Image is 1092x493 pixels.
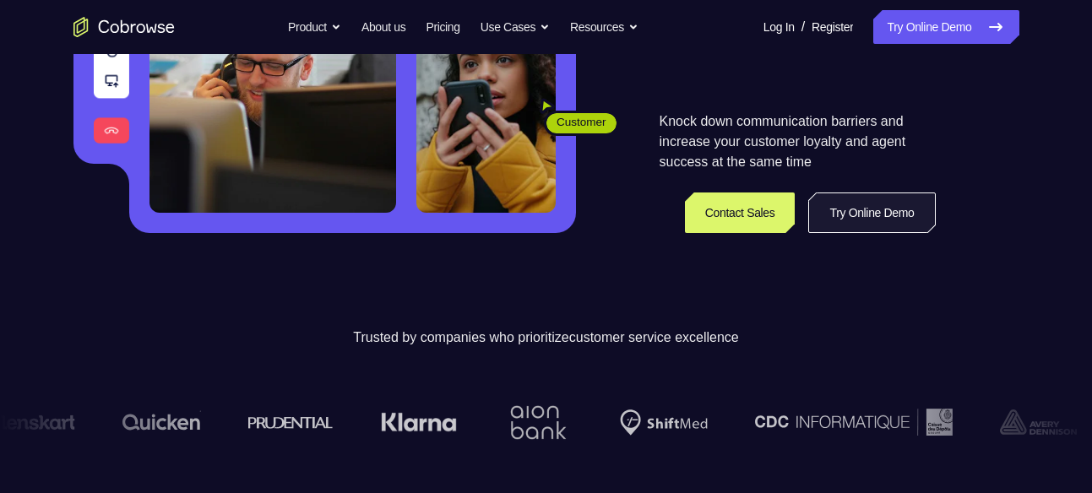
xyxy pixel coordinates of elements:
a: Pricing [426,10,459,44]
img: Aion Bank [504,388,573,457]
p: Knock down communication barriers and increase your customer loyalty and agent success at the sam... [660,111,936,172]
img: A customer holding their phone [416,13,556,213]
a: Try Online Demo [808,192,935,233]
a: Contact Sales [685,192,796,233]
img: Shiftmed [620,409,708,436]
img: prudential [248,415,334,429]
span: customer service excellence [569,330,739,344]
img: CDC Informatique [755,409,953,435]
a: Try Online Demo [873,10,1019,44]
button: Resources [570,10,638,44]
a: Go to the home page [73,17,175,37]
img: Klarna [381,412,457,432]
a: Log In [763,10,795,44]
button: Use Cases [481,10,550,44]
a: Register [812,10,853,44]
span: / [801,17,805,37]
a: About us [361,10,405,44]
button: Product [288,10,341,44]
